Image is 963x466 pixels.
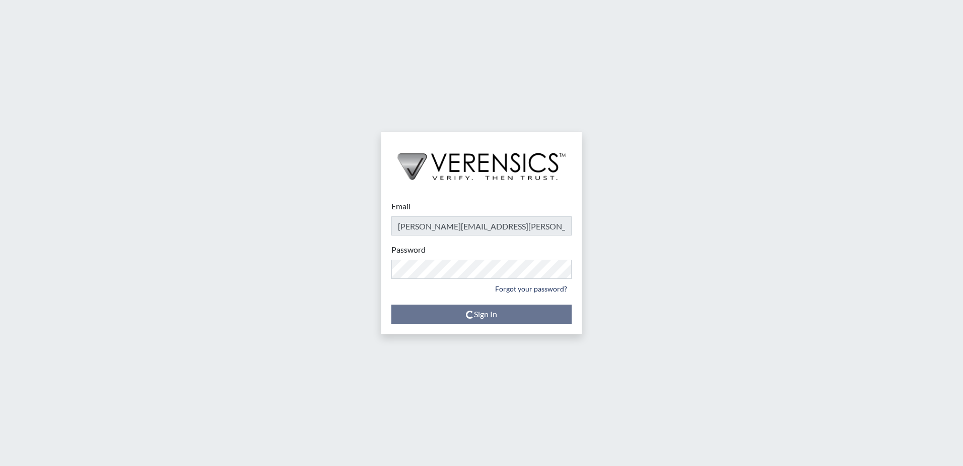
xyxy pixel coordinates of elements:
input: Email [391,216,572,236]
label: Password [391,244,426,256]
img: logo-wide-black.2aad4157.png [381,132,582,191]
a: Forgot your password? [491,281,572,297]
label: Email [391,200,410,212]
button: Sign In [391,305,572,324]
